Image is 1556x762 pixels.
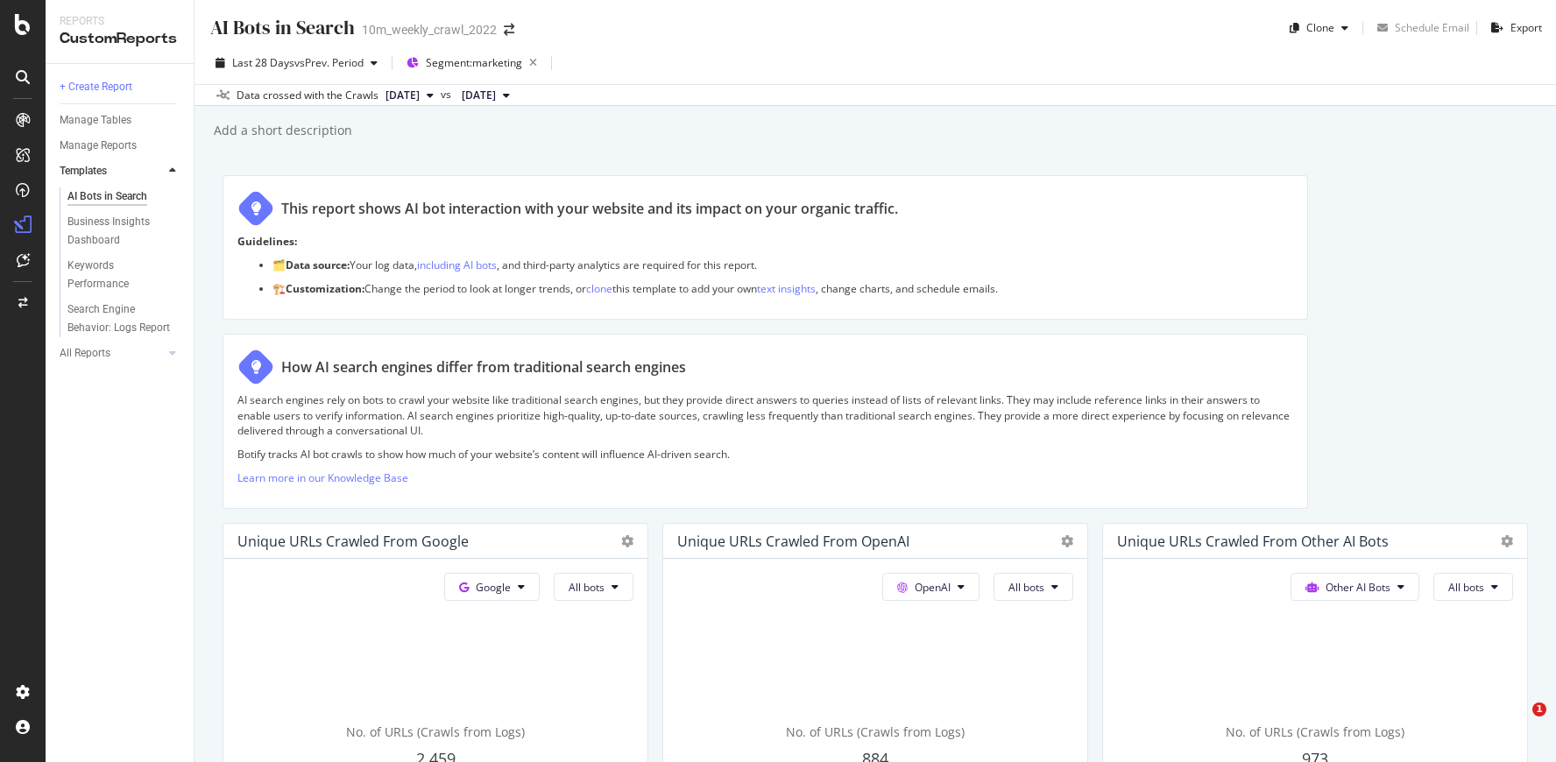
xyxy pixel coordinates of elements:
[554,573,633,601] button: All bots
[586,281,612,296] a: clone
[60,14,180,29] div: Reports
[223,175,1308,320] div: This report shows AI bot interaction with your website and its impact on your organic traffic.Gui...
[441,87,455,102] span: vs
[1532,702,1546,716] span: 1
[232,55,294,70] span: Last 28 Days
[1510,20,1542,35] div: Export
[286,258,350,272] strong: Data source:
[455,85,517,106] button: [DATE]
[476,580,511,595] span: Google
[915,580,951,595] span: OpenAI
[212,122,352,139] div: Add a short description
[1395,20,1469,35] div: Schedule Email
[1291,573,1419,601] button: Other AI Bots
[272,281,1293,296] p: 🏗️ Change the period to look at longer trends, or this template to add your own , change charts, ...
[237,234,297,249] strong: Guidelines:
[677,533,909,550] div: Unique URLs Crawled from OpenAI
[237,447,1293,462] p: Botify tracks AI bot crawls to show how much of your website’s content will influence AI-driven s...
[67,187,181,206] a: AI Bots in Search
[1448,580,1484,595] span: All bots
[1008,580,1044,595] span: All bots
[67,257,166,293] div: Keywords Performance
[1496,702,1538,744] iframe: Intercom live chat
[1306,20,1334,35] div: Clone
[569,580,605,595] span: All bots
[281,357,686,377] div: How AI search engines differ from traditional search engines
[67,187,147,206] div: AI Bots in Search
[462,88,496,103] span: 2025 Jun. 24th
[417,258,497,272] a: including AI bots
[209,14,355,41] div: AI Bots in Search
[67,257,181,293] a: Keywords Performance
[237,392,1293,437] p: AI search engines rely on bots to crawl your website like traditional search engines, but they pr...
[1370,14,1469,42] button: Schedule Email
[882,573,980,601] button: OpenAI
[60,78,181,96] a: + Create Report
[67,213,181,250] a: Business Insights Dashboard
[1484,14,1542,42] button: Export
[504,24,514,36] div: arrow-right-arrow-left
[237,533,469,550] div: Unique URLs Crawled from Google
[1226,723,1404,740] span: No. of URLs (Crawls from Logs)
[67,300,171,337] div: Search Engine Behavior: Logs Report
[60,78,132,96] div: + Create Report
[400,49,544,77] button: Segment:marketing
[209,49,385,77] button: Last 28 DaysvsPrev. Period
[60,137,181,155] a: Manage Reports
[286,281,364,296] strong: Customization:
[385,88,420,103] span: 2025 Sep. 2nd
[60,162,164,180] a: Templates
[60,344,110,363] div: All Reports
[67,300,181,337] a: Search Engine Behavior: Logs Report
[757,281,816,296] a: text insights
[60,111,131,130] div: Manage Tables
[60,29,180,49] div: CustomReports
[272,258,1293,272] p: 🗂️ Your log data, , and third-party analytics are required for this report.
[362,21,497,39] div: 10m_weekly_crawl_2022
[60,162,107,180] div: Templates
[237,470,408,485] a: Learn more in our Knowledge Base
[67,213,168,250] div: Business Insights Dashboard
[223,334,1308,509] div: How AI search engines differ from traditional search enginesAI search engines rely on bots to cra...
[444,573,540,601] button: Google
[1283,14,1355,42] button: Clone
[281,199,898,219] div: This report shows AI bot interaction with your website and its impact on your organic traffic.
[346,723,525,740] span: No. of URLs (Crawls from Logs)
[786,723,965,740] span: No. of URLs (Crawls from Logs)
[60,137,137,155] div: Manage Reports
[294,55,364,70] span: vs Prev. Period
[1326,580,1390,595] span: Other AI Bots
[426,55,522,70] span: Segment: marketing
[378,85,441,106] button: [DATE]
[1117,533,1389,550] div: Unique URLs Crawled from Other AI Bots
[994,573,1073,601] button: All bots
[60,111,181,130] a: Manage Tables
[237,88,378,103] div: Data crossed with the Crawls
[60,344,164,363] a: All Reports
[1433,573,1513,601] button: All bots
